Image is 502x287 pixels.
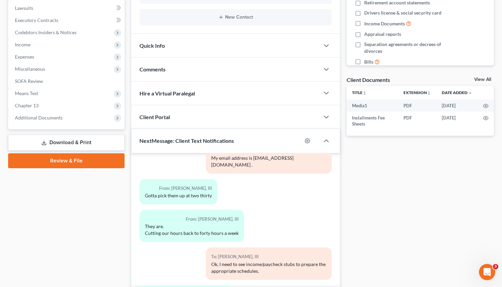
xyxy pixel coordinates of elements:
span: Comments [139,66,166,72]
button: New Contact [145,15,327,20]
span: NextMessage: Client Text Notifications [139,137,234,144]
a: SOFA Review [9,75,125,87]
a: Extensionunfold_more [403,90,431,95]
span: 3 [493,264,498,269]
span: Drivers license & social security card [364,9,441,16]
span: Codebtors Insiders & Notices [15,29,77,35]
a: Titleunfold_more [352,90,367,95]
span: Income Documents [364,20,405,27]
iframe: Intercom live chat [479,264,495,280]
span: Lawsuits [15,5,33,11]
span: Additional Documents [15,115,63,120]
div: Ok, I need to see income/paycheck stubs to prepare the appropriate schedules. [211,261,326,274]
span: Appraisal reports [364,31,401,38]
td: PDF [398,112,436,130]
div: They are. Cutting our hours back to forty hours a week [145,223,239,237]
div: Client Documents [347,76,390,83]
span: Bills [364,59,373,65]
div: To: [PERSON_NAME], III [211,253,326,261]
span: Quick Info [139,42,165,49]
span: Separation agreements or decrees of divorces [364,41,451,54]
span: Miscellaneous [15,66,45,72]
a: Review & File [8,153,125,168]
a: View All [474,77,491,82]
td: PDF [398,100,436,112]
i: unfold_more [427,91,431,95]
a: Date Added expand_more [442,90,472,95]
i: expand_more [468,91,472,95]
div: From: [PERSON_NAME], III [145,184,212,192]
span: SOFA Review [15,78,43,84]
div: From: [PERSON_NAME], III [145,215,239,223]
span: Expenses [15,54,34,60]
div: Gotta pick them up at two thirty [145,192,212,199]
i: unfold_more [363,91,367,95]
span: Chapter 13 [15,103,39,108]
span: Executory Contracts [15,17,58,23]
td: Installments Fee Sheets [347,112,398,130]
span: Hire a Virtual Paralegal [139,90,195,96]
a: Lawsuits [9,2,125,14]
div: My email address is [EMAIL_ADDRESS][DOMAIN_NAME] . [211,155,326,168]
a: Download & Print [8,135,125,151]
td: Media1 [347,100,398,112]
span: Client Portal [139,114,170,120]
a: Executory Contracts [9,14,125,26]
span: Means Test [15,90,38,96]
span: Income [15,42,30,47]
td: [DATE] [436,100,478,112]
td: [DATE] [436,112,478,130]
